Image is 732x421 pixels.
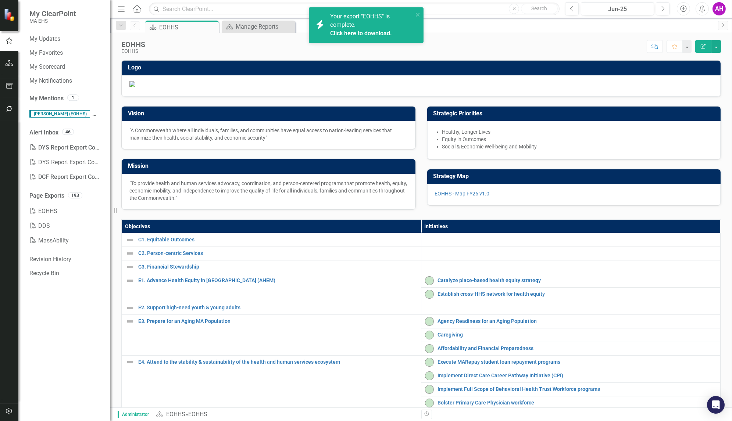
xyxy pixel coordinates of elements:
[581,2,654,15] button: Jun-25
[438,332,717,338] a: Caregiving
[425,358,434,367] img: On-track
[128,110,412,117] h3: Vision
[29,63,103,71] a: My Scorecard
[126,358,135,367] img: Not Defined
[433,173,717,180] h3: Strategy Map
[425,399,434,407] img: On-track
[62,129,74,135] div: 46
[122,274,421,301] td: Double-Click to Edit Right Click for Context Menu
[425,385,434,394] img: On-track
[29,94,64,103] a: My Mentions
[707,396,725,414] div: Open Intercom Messenger
[425,371,434,380] img: On-track
[122,233,421,247] td: Double-Click to Edit Right Click for Context Menu
[236,22,293,31] div: Manage Reports
[29,18,76,24] small: MA EHS
[126,317,135,326] img: Not Defined
[121,40,145,48] div: EOHHS
[29,155,103,170] div: DYS Report Export Complete
[415,10,421,19] button: close
[29,170,103,184] div: DCF Report Export Complete
[438,373,717,378] a: Implement Direct Care Career Pathway Initiative (CPI)
[29,49,103,57] a: My Favorites
[713,2,726,15] button: AH
[138,359,417,365] a: E4. Attend to the stability & sustainability of the health and human services ecosystem
[330,13,411,38] span: Your export "EOHHS" is complete.
[126,249,135,258] img: Not Defined
[29,9,76,18] span: My ClearPoint
[29,140,103,155] div: DYS Report Export Complete
[421,287,721,301] td: Double-Click to Edit Right Click for Context Menu
[438,278,717,283] a: Catalyze place-based health equity strategy
[121,48,145,54] div: EOHHS
[29,192,64,200] a: Page Exports
[129,81,713,87] img: Document.png
[122,301,421,314] td: Double-Click to Edit Right Click for Context Menu
[442,128,713,136] li: Healthy, Longer Lives
[138,251,417,256] a: C2. Person-centric Services
[438,400,717,406] a: Bolster Primary Care Physician workforce
[438,319,717,324] a: Agency Readiness for an Aging Population
[138,264,417,270] a: C3. Financial Stewardship
[122,247,421,260] td: Double-Click to Edit Right Click for Context Menu
[438,346,717,351] a: Affordability and Financial Preparedness
[421,396,721,410] td: Double-Click to Edit Right Click for Context Menu
[29,129,58,137] a: Alert Inbox
[68,192,82,198] div: 193
[126,303,135,312] img: Not Defined
[224,22,293,31] a: Manage Reports
[122,260,421,274] td: Double-Click to Edit Right Click for Context Menu
[149,3,560,15] input: Search ClearPoint...
[156,410,416,419] div: »
[138,305,417,310] a: E2. Support high-need youth & young adults
[435,191,490,197] a: EOHHS - Map FY26 v1.0
[159,23,217,32] div: EOHHS
[129,180,408,202] p: "To provide health and human services advocacy, coordination, and person-centered programs that p...
[4,8,17,21] img: ClearPoint Strategy
[438,359,717,365] a: Execute MARepay student loan repayment programs
[29,35,103,43] a: My Updates
[67,94,79,101] div: 1
[532,6,547,11] span: Search
[126,235,135,244] img: Not Defined
[128,64,717,71] h3: Logo
[29,233,103,248] a: MassAbility
[122,314,421,355] td: Double-Click to Edit Right Click for Context Menu
[442,136,713,143] li: Equity in Outcomes
[421,274,721,287] td: Double-Click to Edit Right Click for Context Menu
[128,163,412,169] h3: Mission
[442,143,713,150] li: Social & Economic Well-being and Mobility
[425,276,434,285] img: On-track
[129,127,408,141] p: "A Commonwealth where all individuals, families, and communities have equal access to nation-lead...
[421,382,721,396] td: Double-Click to Edit Right Click for Context Menu
[126,263,135,271] img: Not Defined
[425,344,434,353] img: On-track
[29,204,103,219] a: EOHHS
[138,237,417,242] a: C1. Equitable Outcomes
[438,291,717,297] a: Establish cross-HHS network for health equity
[29,110,502,117] span: Hello, all. Please review this mock up. We can discuss feedback during the strategy planning meet...
[425,290,434,299] img: On-track
[126,276,135,285] img: Not Defined
[425,331,434,339] img: On-track
[29,255,103,264] a: Revision History
[421,369,721,382] td: Double-Click to Edit Right Click for Context Menu
[138,319,417,324] a: E3. Prepare for an Aging MA Population
[29,219,103,233] a: DDS
[425,317,434,326] img: On-track
[138,278,417,283] a: E1. Advance Health Equity in [GEOGRAPHIC_DATA] (AHEM)
[29,77,103,85] a: My Notifications
[421,328,721,342] td: Double-Click to Edit Right Click for Context Menu
[118,411,152,418] span: Administrator
[166,411,185,418] a: EOHHS
[433,110,717,117] h3: Strategic Priorities
[188,411,207,418] div: EOHHS
[29,110,90,118] span: [PERSON_NAME] (EOHHS)
[421,355,721,369] td: Double-Click to Edit Right Click for Context Menu
[29,269,103,278] a: Recycle Bin
[438,386,717,392] a: Implement Full Scope of Behavioral Health Trust Workforce programs
[330,30,392,37] a: Click here to download.
[583,5,651,14] div: Jun-25
[421,314,721,328] td: Double-Click to Edit Right Click for Context Menu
